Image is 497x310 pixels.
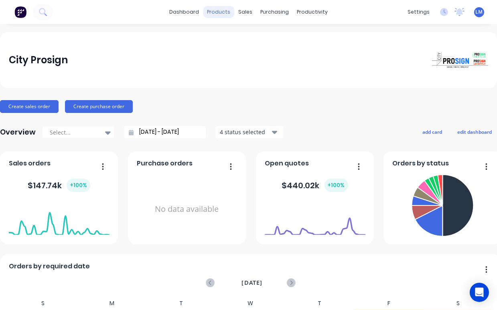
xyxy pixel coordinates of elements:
span: [DATE] [241,278,262,287]
div: + 100 % [67,179,90,192]
div: products [203,6,234,18]
a: dashboard [165,6,203,18]
div: $ 147.74k [28,179,90,192]
div: S [8,298,78,309]
div: 4 status selected [220,128,270,136]
img: Factory [14,6,26,18]
div: settings [404,6,434,18]
div: T [147,298,216,309]
button: add card [417,127,447,137]
span: Open quotes [265,159,309,168]
div: Open Intercom Messenger [470,283,489,302]
div: City Prosign [9,52,68,68]
div: purchasing [256,6,293,18]
button: Create purchase order [65,100,133,113]
div: F [354,298,424,309]
div: sales [234,6,256,18]
div: M [77,298,147,309]
div: productivity [293,6,332,18]
div: + 100 % [325,179,348,192]
div: No data available [137,171,237,247]
div: S [424,298,493,309]
span: Purchase orders [137,159,193,168]
div: $ 440.02k [282,179,348,192]
span: Sales orders [9,159,51,168]
button: 4 status selected [215,126,284,138]
button: edit dashboard [452,127,497,137]
span: LM [476,8,483,16]
img: City Prosign [432,52,488,68]
div: W [216,298,285,309]
span: Orders by status [392,159,449,168]
div: T [285,298,355,309]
